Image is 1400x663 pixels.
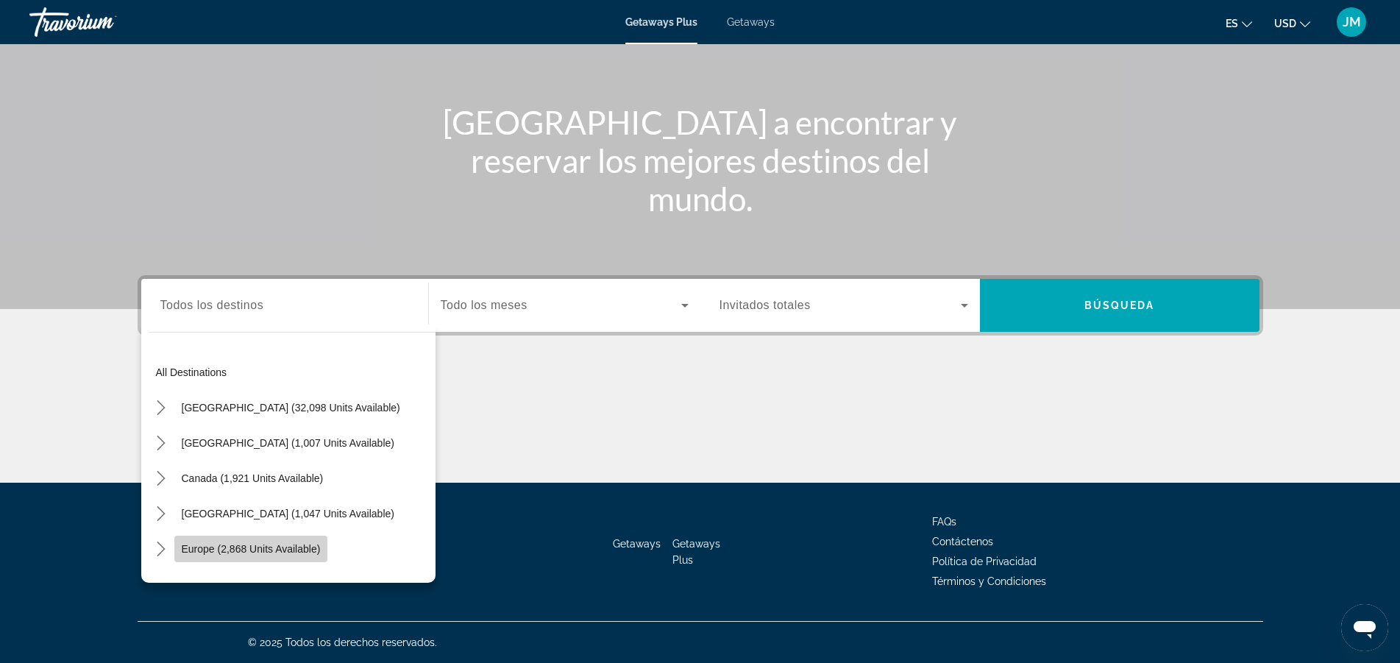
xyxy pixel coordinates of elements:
a: Travorium [29,3,177,41]
a: Getaways [613,538,661,550]
a: Getaways Plus [625,16,697,28]
button: Select destination: United States (32,098 units available) [174,394,408,421]
a: FAQs [932,516,956,528]
button: Select destination: Europe (2,868 units available) [174,536,328,562]
span: [GEOGRAPHIC_DATA] (32,098 units available) [182,402,400,414]
button: Select destination: Australia (197 units available) [174,571,394,598]
span: © 2025 Todos los derechos reservados. [248,637,437,648]
span: JM [1343,15,1361,29]
button: Change currency [1274,13,1310,34]
input: Select destination [160,297,409,315]
h1: [GEOGRAPHIC_DATA] a encontrar y reservar los mejores destinos del mundo. [424,103,976,218]
button: Toggle United States (32,098 units available) submenu [149,395,174,421]
button: Toggle Canada (1,921 units available) submenu [149,466,174,492]
span: Canada (1,921 units available) [182,472,324,484]
button: Select destination: Canada (1,921 units available) [174,465,331,492]
a: Getaways [727,16,775,28]
span: Todo los meses [441,299,527,311]
button: Toggle Australia (197 units available) submenu [149,572,174,598]
a: Contáctenos [932,536,993,547]
iframe: Button to launch messaging window [1341,604,1388,651]
button: Select destination: Caribbean & Atlantic Islands (1,047 units available) [174,500,402,527]
button: Select destination: Mexico (1,007 units available) [174,430,402,456]
button: Toggle Europe (2,868 units available) submenu [149,536,174,562]
button: User Menu [1332,7,1371,38]
button: Change language [1226,13,1252,34]
span: Europe (2,868 units available) [182,543,321,555]
span: [GEOGRAPHIC_DATA] (1,047 units available) [182,508,394,520]
span: USD [1274,18,1296,29]
button: Toggle Mexico (1,007 units available) submenu [149,430,174,456]
div: Search widget [141,279,1259,332]
span: Invitados totales [719,299,811,311]
a: Política de Privacidad [932,556,1037,567]
button: Toggle Caribbean & Atlantic Islands (1,047 units available) submenu [149,501,174,527]
span: Todos los destinos [160,299,264,311]
span: Búsqueda [1084,299,1155,311]
span: All destinations [156,366,227,378]
button: Select destination: All destinations [149,359,436,386]
div: Destination options [141,325,436,583]
a: Términos y Condiciones [932,575,1046,587]
span: es [1226,18,1238,29]
button: Search [980,279,1259,332]
span: [GEOGRAPHIC_DATA] (1,007 units available) [182,437,394,449]
a: Getaways Plus [672,538,720,566]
